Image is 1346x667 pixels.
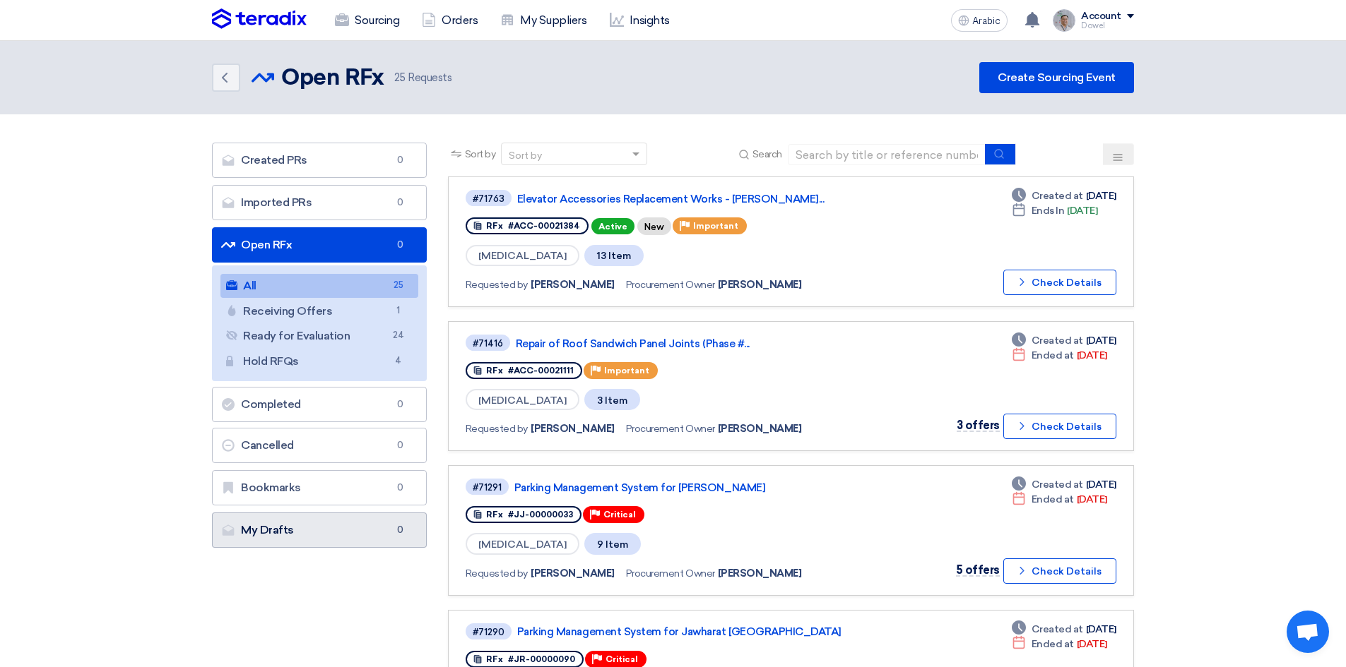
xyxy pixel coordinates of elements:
[393,330,403,340] font: 24
[630,13,670,27] font: Insights
[1032,493,1074,505] font: Ended at
[1032,335,1083,347] font: Created at
[243,304,332,318] font: Receiving Offers
[516,337,869,350] a: Repair of Roof Sandwich Panel Joints (Phase #...
[718,279,802,291] font: [PERSON_NAME]
[243,279,256,292] font: All
[957,419,1000,432] font: 3 offers
[516,337,750,350] font: Repair of Roof Sandwich Panel Joints (Phase #...
[243,354,299,368] font: Hold RFQs
[241,397,301,411] font: Completed
[597,394,627,406] font: 3 Item
[466,567,528,579] font: Requested by
[1003,414,1116,439] button: Check Details
[212,512,427,548] a: My Drafts0
[1032,190,1083,202] font: Created at
[473,482,502,493] font: #71291
[241,481,301,494] font: Bookmarks
[1032,277,1102,289] font: Check Details
[626,279,715,291] font: Procurement Owner
[508,221,580,231] font: #ACC-00021384
[1032,421,1102,433] font: Check Details
[486,366,503,375] font: RFx
[752,148,782,160] font: Search
[241,238,292,251] font: Open RFx
[598,222,627,232] font: Active
[473,338,503,349] font: #71416
[243,329,350,342] font: Ready for Evaluation
[394,280,403,290] font: 25
[517,625,870,638] a: Parking Management System for Jawharat [GEOGRAPHIC_DATA]
[241,153,307,167] font: Created PRs
[693,221,738,231] font: Important
[1081,10,1121,22] font: Account
[517,193,870,205] a: Elevator Accessories Replacement Works - [PERSON_NAME]...
[514,481,765,494] font: Parking Management System for [PERSON_NAME]
[1081,21,1105,30] font: Dowel
[395,355,401,366] font: 4
[241,438,294,452] font: Cancelled
[466,279,528,291] font: Requested by
[324,5,411,36] a: Sourcing
[397,239,403,250] font: 0
[603,510,636,519] font: Critical
[466,423,528,435] font: Requested by
[626,567,715,579] font: Procurement Owner
[486,221,503,231] font: RFx
[478,250,567,262] font: [MEDICAL_DATA]
[397,524,403,535] font: 0
[1032,623,1083,635] font: Created at
[212,185,427,220] a: Imported PRs0
[1287,611,1329,653] div: Open chat
[478,539,567,551] font: [MEDICAL_DATA]
[1003,270,1116,295] button: Check Details
[212,227,427,263] a: Open RFx0
[486,654,503,664] font: RFx
[241,196,312,209] font: Imported PRs
[397,197,403,208] font: 0
[1077,493,1107,505] font: [DATE]
[956,563,1000,577] font: 5 offers
[465,148,496,160] font: Sort by
[1032,638,1074,650] font: Ended at
[281,67,383,90] font: Open RFx
[606,654,638,664] font: Critical
[1067,205,1097,217] font: [DATE]
[597,539,628,551] font: 9 Item
[508,510,573,519] font: #JJ-00000033
[1032,205,1065,217] font: Ends In
[1032,479,1083,491] font: Created at
[489,5,598,36] a: My Suppliers
[520,13,586,27] font: My Suppliers
[241,523,294,536] font: My Drafts
[597,250,631,262] font: 13 Item
[473,627,504,637] font: #71290
[718,567,802,579] font: [PERSON_NAME]
[517,193,825,205] font: Elevator Accessories Replacement Works - [PERSON_NAME]...
[508,654,575,664] font: #JR-00000090
[212,143,427,178] a: Created PRs0
[1003,558,1116,584] button: Check Details
[1086,190,1116,202] font: [DATE]
[212,428,427,463] a: Cancelled0
[397,440,403,450] font: 0
[951,9,1008,32] button: Arabic
[531,279,615,291] font: [PERSON_NAME]
[508,366,574,375] font: #ACC-00021111
[509,150,542,162] font: Sort by
[626,423,715,435] font: Procurement Owner
[531,423,615,435] font: [PERSON_NAME]
[788,144,986,165] input: Search by title or reference number
[972,15,1000,27] font: Arabic
[718,423,802,435] font: [PERSON_NAME]
[1086,623,1116,635] font: [DATE]
[473,193,504,204] font: #71763
[517,625,842,638] font: Parking Management System for Jawharat [GEOGRAPHIC_DATA]
[644,222,664,232] font: New
[442,13,478,27] font: Orders
[212,470,427,505] a: Bookmarks0
[1053,9,1075,32] img: IMG_1753965247717.jpg
[486,510,503,519] font: RFx
[355,13,399,27] font: Sourcing
[598,5,681,36] a: Insights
